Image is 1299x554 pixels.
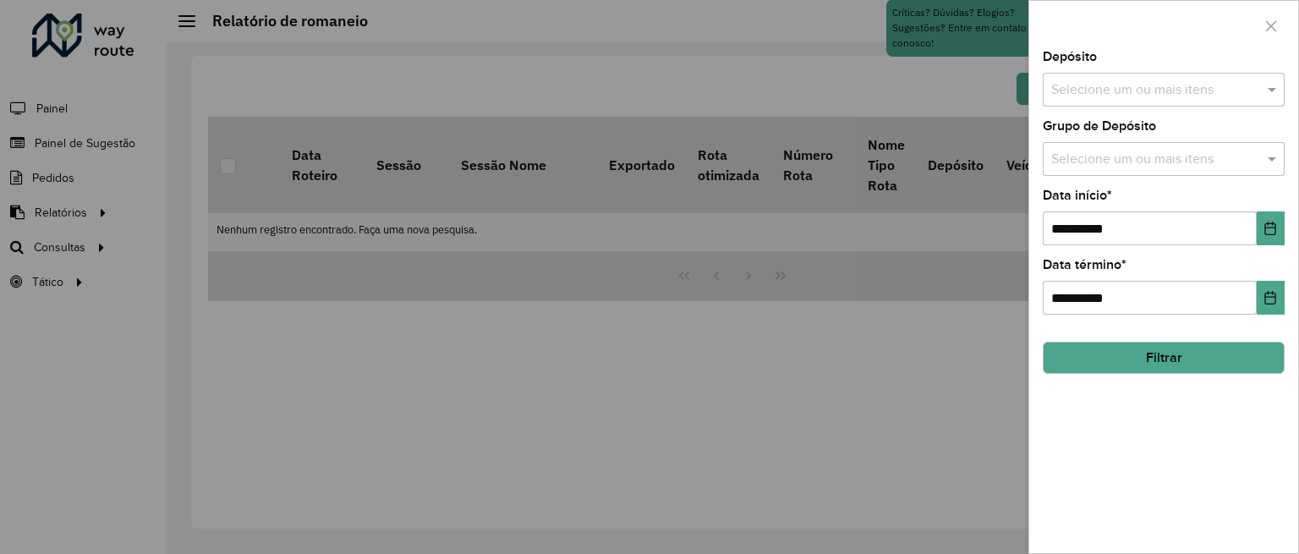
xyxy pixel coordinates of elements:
button: Filtrar [1043,342,1285,374]
button: Choose Date [1257,211,1285,245]
label: Data término [1043,255,1126,275]
button: Choose Date [1257,281,1285,315]
label: Depósito [1043,47,1097,67]
label: Data início [1043,185,1112,206]
label: Grupo de Depósito [1043,116,1156,136]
